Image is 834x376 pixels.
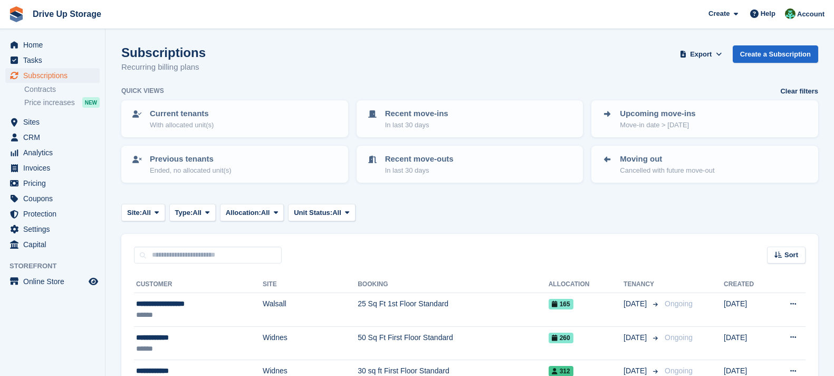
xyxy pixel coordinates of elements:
h6: Quick views [121,86,164,96]
span: Settings [23,222,87,237]
span: Subscriptions [23,68,87,83]
span: [DATE] [624,298,649,309]
td: Walsall [263,293,358,327]
div: NEW [82,97,100,108]
a: Create a Subscription [733,45,818,63]
a: menu [5,145,100,160]
span: Sort [784,250,798,260]
p: In last 30 days [385,165,454,176]
a: menu [5,68,100,83]
span: Analytics [23,145,87,160]
span: Allocation: [226,208,261,218]
th: Site [263,276,358,293]
span: Protection [23,206,87,221]
span: Price increases [24,98,75,108]
a: Recent move-outs In last 30 days [358,147,582,182]
span: Ongoing [665,366,693,375]
span: Pricing [23,176,87,191]
span: All [193,208,202,218]
p: Recent move-ins [385,108,448,120]
span: Storefront [9,261,105,271]
span: CRM [23,130,87,145]
span: All [332,208,341,218]
a: Upcoming move-ins Move-in date > [DATE] [592,101,817,136]
th: Booking [358,276,549,293]
button: Site: All [121,204,165,221]
a: Preview store [87,275,100,288]
p: Previous tenants [150,153,232,165]
a: menu [5,53,100,68]
a: menu [5,191,100,206]
td: 50 Sq Ft First Floor Standard [358,326,549,360]
a: Recent move-ins In last 30 days [358,101,582,136]
th: Allocation [549,276,624,293]
a: menu [5,206,100,221]
span: Capital [23,237,87,252]
a: menu [5,222,100,237]
p: Cancelled with future move-out [620,165,714,176]
th: Customer [134,276,263,293]
span: Ongoing [665,333,693,342]
p: Recent move-outs [385,153,454,165]
a: Clear filters [780,86,818,97]
a: Current tenants With allocated unit(s) [122,101,347,136]
span: [DATE] [624,332,649,343]
span: Invoices [23,161,87,175]
span: Ongoing [665,299,693,308]
td: Widnes [263,326,358,360]
a: menu [5,115,100,129]
span: Sites [23,115,87,129]
p: With allocated unit(s) [150,120,214,130]
h1: Subscriptions [121,45,206,60]
a: menu [5,237,100,252]
span: Unit Status: [294,208,332,218]
button: Allocation: All [220,204,284,221]
span: Export [690,49,712,60]
p: Ended, no allocated unit(s) [150,165,232,176]
p: Moving out [620,153,714,165]
span: Tasks [23,53,87,68]
button: Unit Status: All [288,204,355,221]
td: 25 Sq Ft 1st Floor Standard [358,293,549,327]
p: Move-in date > [DATE] [620,120,695,130]
td: [DATE] [724,293,771,327]
th: Created [724,276,771,293]
a: Price increases NEW [24,97,100,108]
a: menu [5,130,100,145]
a: Contracts [24,84,100,95]
p: Upcoming move-ins [620,108,695,120]
img: Camille [785,8,795,19]
a: menu [5,274,100,289]
span: Type: [175,208,193,218]
span: All [142,208,151,218]
a: menu [5,161,100,175]
span: Create [708,8,730,19]
a: Drive Up Storage [28,5,106,23]
img: stora-icon-8386f47178a22dfd0bd8f6a31ec36ba5ce8667c1dd55bd0f319d3a0aa187defe.svg [8,6,24,22]
span: Site: [127,208,142,218]
span: All [261,208,270,218]
a: Moving out Cancelled with future move-out [592,147,817,182]
a: Previous tenants Ended, no allocated unit(s) [122,147,347,182]
span: Online Store [23,274,87,289]
span: Help [761,8,775,19]
span: Account [797,9,825,20]
a: menu [5,37,100,52]
button: Export [678,45,724,63]
span: Coupons [23,191,87,206]
td: [DATE] [724,326,771,360]
p: In last 30 days [385,120,448,130]
span: Home [23,37,87,52]
span: 260 [549,333,573,343]
th: Tenancy [624,276,660,293]
p: Recurring billing plans [121,61,206,73]
a: menu [5,176,100,191]
p: Current tenants [150,108,214,120]
button: Type: All [169,204,216,221]
span: 165 [549,299,573,309]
